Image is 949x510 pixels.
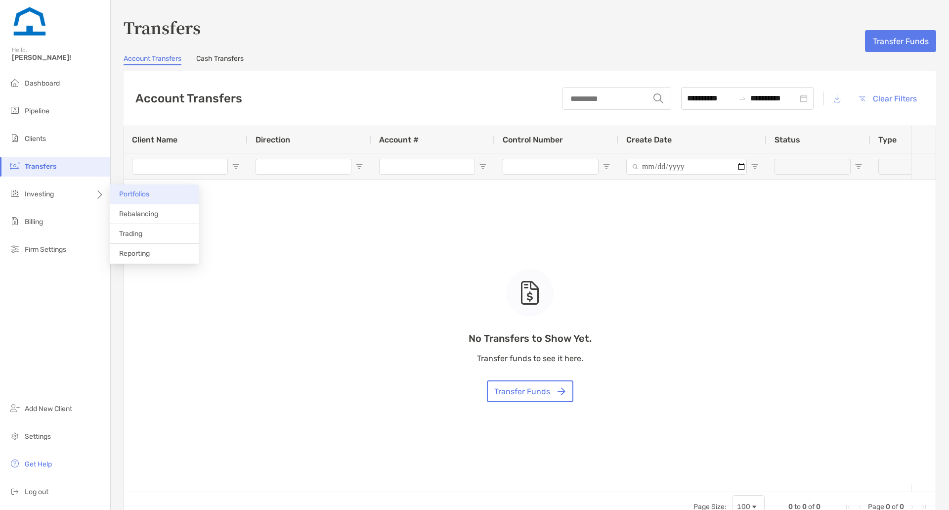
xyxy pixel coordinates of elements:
span: swap-right [738,94,746,102]
span: Log out [25,488,48,496]
img: dashboard icon [9,77,21,89]
img: button icon [558,387,565,395]
span: Portfolios [119,190,149,198]
span: to [738,94,746,102]
p: Transfer funds to see it here. [469,352,592,365]
img: transfers icon [9,160,21,172]
img: settings icon [9,430,21,442]
button: Transfer Funds [865,30,936,52]
img: get-help icon [9,458,21,469]
span: Dashboard [25,79,60,88]
img: investing icon [9,187,21,199]
span: Clients [25,135,46,143]
span: Investing [25,190,54,198]
h3: Transfers [124,16,936,39]
span: Firm Settings [25,245,66,254]
a: Account Transfers [124,54,181,65]
p: No Transfers to Show Yet. [469,332,592,345]
span: Transfers [25,162,56,171]
img: input icon [653,93,663,103]
span: Billing [25,218,43,226]
img: pipeline icon [9,104,21,116]
a: Cash Transfers [196,54,244,65]
img: button icon [859,95,865,101]
span: Settings [25,432,51,441]
img: billing icon [9,215,21,227]
span: Rebalancing [119,210,158,218]
img: clients icon [9,132,21,144]
img: logout icon [9,485,21,497]
h2: Account Transfers [135,92,242,105]
button: Transfer Funds [487,380,573,402]
span: [PERSON_NAME]! [12,53,104,62]
span: Add New Client [25,405,72,413]
span: Pipeline [25,107,49,115]
span: Get Help [25,460,52,468]
img: Zoe Logo [12,4,47,40]
img: empty state icon [520,281,540,305]
button: Clear Filters [851,88,924,109]
img: firm-settings icon [9,243,21,255]
img: add_new_client icon [9,402,21,414]
span: Reporting [119,249,150,258]
span: Trading [119,230,142,238]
